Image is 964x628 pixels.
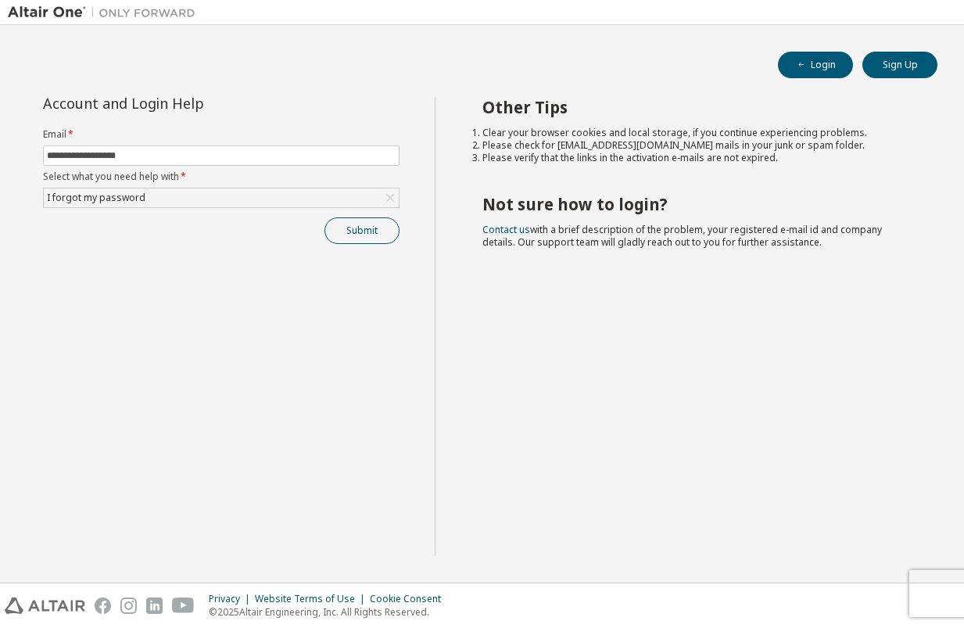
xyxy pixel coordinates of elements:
img: linkedin.svg [146,597,163,614]
span: with a brief description of the problem, your registered e-mail id and company details. Our suppo... [482,223,882,249]
div: I forgot my password [45,189,148,206]
div: Website Terms of Use [255,593,370,605]
img: instagram.svg [120,597,137,614]
li: Clear your browser cookies and local storage, if you continue experiencing problems. [482,127,909,139]
img: youtube.svg [172,597,195,614]
li: Please verify that the links in the activation e-mails are not expired. [482,152,909,164]
h2: Other Tips [482,97,909,117]
div: Privacy [209,593,255,605]
h2: Not sure how to login? [482,194,909,214]
div: Cookie Consent [370,593,450,605]
button: Login [778,52,853,78]
img: facebook.svg [95,597,111,614]
button: Submit [324,217,400,244]
button: Sign Up [862,52,937,78]
img: Altair One [8,5,203,20]
img: altair_logo.svg [5,597,85,614]
div: Account and Login Help [43,97,328,109]
div: I forgot my password [44,188,399,207]
a: Contact us [482,223,530,236]
p: © 2025 Altair Engineering, Inc. All Rights Reserved. [209,605,450,619]
label: Select what you need help with [43,170,400,183]
li: Please check for [EMAIL_ADDRESS][DOMAIN_NAME] mails in your junk or spam folder. [482,139,909,152]
label: Email [43,128,400,141]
